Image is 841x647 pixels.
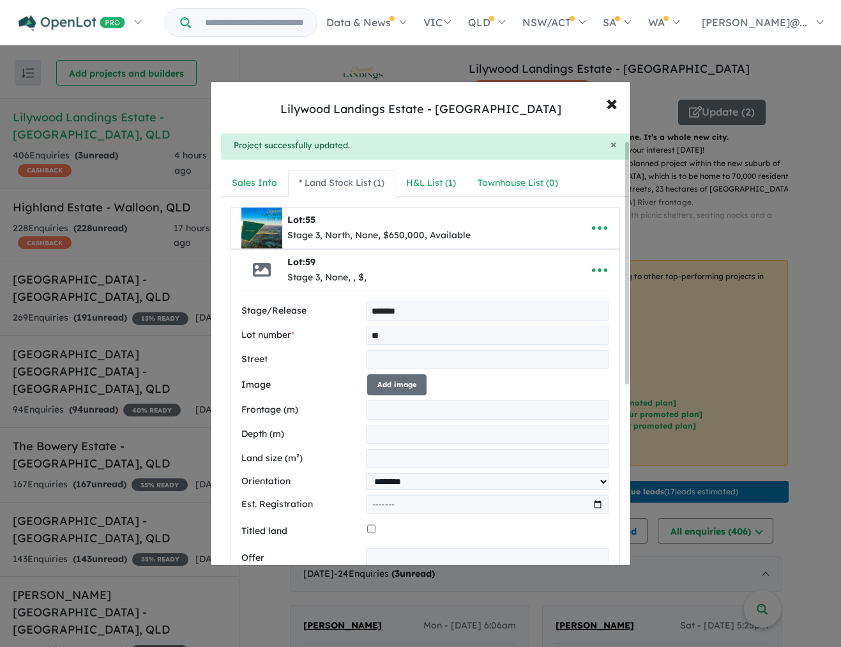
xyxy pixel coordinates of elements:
div: Sales Info [232,176,277,191]
div: Stage 3, North, None, $650,000, Available [287,228,471,243]
div: Townhouse List ( 0 ) [478,176,558,191]
label: Titled land [241,524,362,539]
div: H&L List ( 1 ) [406,176,456,191]
span: [PERSON_NAME]@... [702,16,807,29]
label: Offer [241,551,361,566]
span: × [610,137,617,151]
button: Add image [367,374,427,395]
div: Lilywood Landings Estate - [GEOGRAPHIC_DATA] [280,101,561,118]
input: Try estate name, suburb, builder or developer [193,9,314,36]
span: 55 [305,214,315,225]
label: Street [241,352,361,367]
div: Project successfully updated. [221,131,630,160]
div: Stage 3, None, , $, [287,270,367,285]
label: Stage/Release [241,303,361,319]
label: Orientation [241,474,361,489]
label: Lot number [241,328,361,343]
span: × [606,89,617,116]
div: * Land Stock List ( 1 ) [299,176,384,191]
b: Lot: [287,256,315,268]
img: Openlot PRO Logo White [19,15,125,31]
label: Image [241,377,362,393]
label: Land size (m²) [241,451,361,466]
label: Depth (m) [241,427,361,442]
button: Close [610,139,617,150]
b: Lot: [287,214,315,225]
label: Frontage (m) [241,402,361,418]
img: Lilywood%20Landings%20Estate%20-%20Lilywood%20%20-%20Lot%2055___1751516078.png [241,208,282,248]
label: Est. Registration [241,497,361,512]
span: 59 [305,256,315,268]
